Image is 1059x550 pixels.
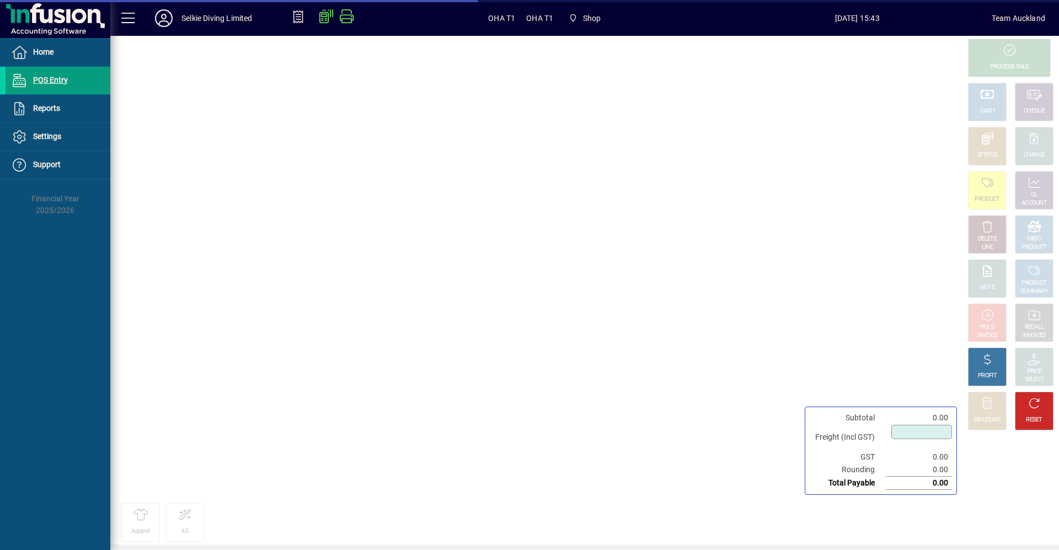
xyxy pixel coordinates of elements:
[583,9,601,27] span: Shop
[33,47,54,56] span: Home
[6,39,110,66] a: Home
[810,477,886,490] td: Total Payable
[1026,416,1042,424] div: RESET
[1031,191,1038,199] div: GL
[992,9,1045,27] div: Team Auckland
[810,463,886,477] td: Rounding
[33,132,61,141] span: Settings
[1022,332,1046,340] div: INVOICES
[980,107,994,115] div: CASH
[886,477,952,490] td: 0.00
[974,416,1001,424] div: DISCOUNT
[181,9,253,27] div: Selkie Diving Limited
[810,412,886,424] td: Subtotal
[33,160,61,169] span: Support
[886,463,952,477] td: 0.00
[810,451,886,463] td: GST
[980,284,994,292] div: NOTE
[6,151,110,179] a: Support
[1025,376,1044,384] div: SELECT
[886,451,952,463] td: 0.00
[810,424,886,451] td: Freight (Incl GST)
[723,9,992,27] span: [DATE] 15:43
[526,9,553,27] span: OHA T1
[6,95,110,122] a: Reports
[1021,279,1046,287] div: PRODUCT
[978,372,997,380] div: PROFIT
[978,235,997,243] div: DELETE
[1020,287,1048,296] div: SUMMARY
[33,104,60,113] span: Reports
[977,332,997,340] div: INVOICE
[1024,151,1045,159] div: CHARGE
[982,243,993,252] div: LINE
[980,323,994,332] div: HOLD
[146,8,181,28] button: Profile
[6,123,110,151] a: Settings
[488,9,515,27] span: OHA T1
[1021,199,1047,207] div: ACCOUNT
[131,527,149,536] div: Apparel
[1027,367,1042,376] div: PRICE
[977,151,998,159] div: EFTPOS
[564,8,605,28] span: Shop
[990,63,1029,71] div: PROCESS SALE
[886,412,952,424] td: 0.00
[33,76,68,84] span: POS Entry
[181,527,189,536] div: 6.5
[1024,107,1045,115] div: CHEQUE
[1021,243,1046,252] div: PRODUCT
[1028,235,1041,243] div: MISC
[975,195,999,204] div: PRODUCT
[1025,323,1044,332] div: RECALL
